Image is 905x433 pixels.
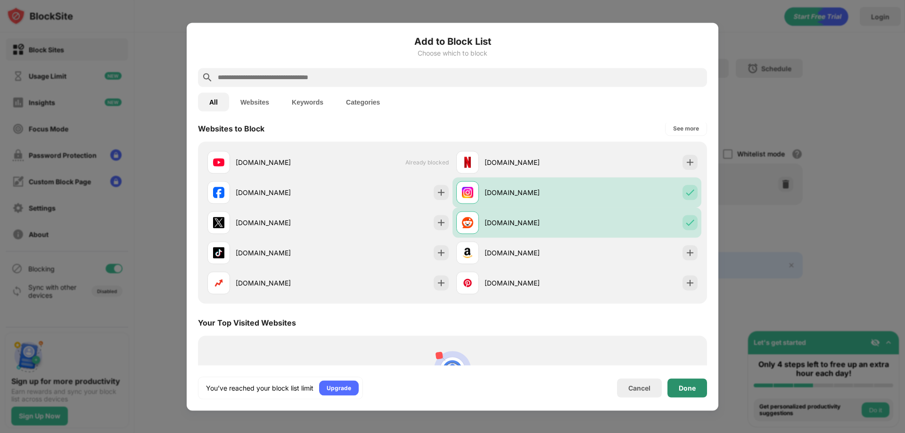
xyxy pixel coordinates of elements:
[462,217,473,228] img: favicons
[335,92,391,111] button: Categories
[485,248,577,258] div: [DOMAIN_NAME]
[485,188,577,197] div: [DOMAIN_NAME]
[198,123,264,133] div: Websites to Block
[462,277,473,288] img: favicons
[213,187,224,198] img: favicons
[213,156,224,168] img: favicons
[236,157,328,167] div: [DOMAIN_NAME]
[405,159,449,166] span: Already blocked
[236,218,328,228] div: [DOMAIN_NAME]
[327,383,351,392] div: Upgrade
[485,157,577,167] div: [DOMAIN_NAME]
[198,92,229,111] button: All
[236,278,328,288] div: [DOMAIN_NAME]
[198,318,296,327] div: Your Top Visited Websites
[213,277,224,288] img: favicons
[462,156,473,168] img: favicons
[229,92,280,111] button: Websites
[462,247,473,258] img: favicons
[198,34,707,48] h6: Add to Block List
[236,188,328,197] div: [DOMAIN_NAME]
[198,49,707,57] div: Choose which to block
[280,92,335,111] button: Keywords
[673,123,699,133] div: See more
[213,217,224,228] img: favicons
[236,248,328,258] div: [DOMAIN_NAME]
[462,187,473,198] img: favicons
[206,383,313,392] div: You’ve reached your block list limit
[213,247,224,258] img: favicons
[202,72,213,83] img: search.svg
[485,278,577,288] div: [DOMAIN_NAME]
[679,384,696,392] div: Done
[628,384,650,392] div: Cancel
[430,347,475,392] img: personal-suggestions.svg
[485,218,577,228] div: [DOMAIN_NAME]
